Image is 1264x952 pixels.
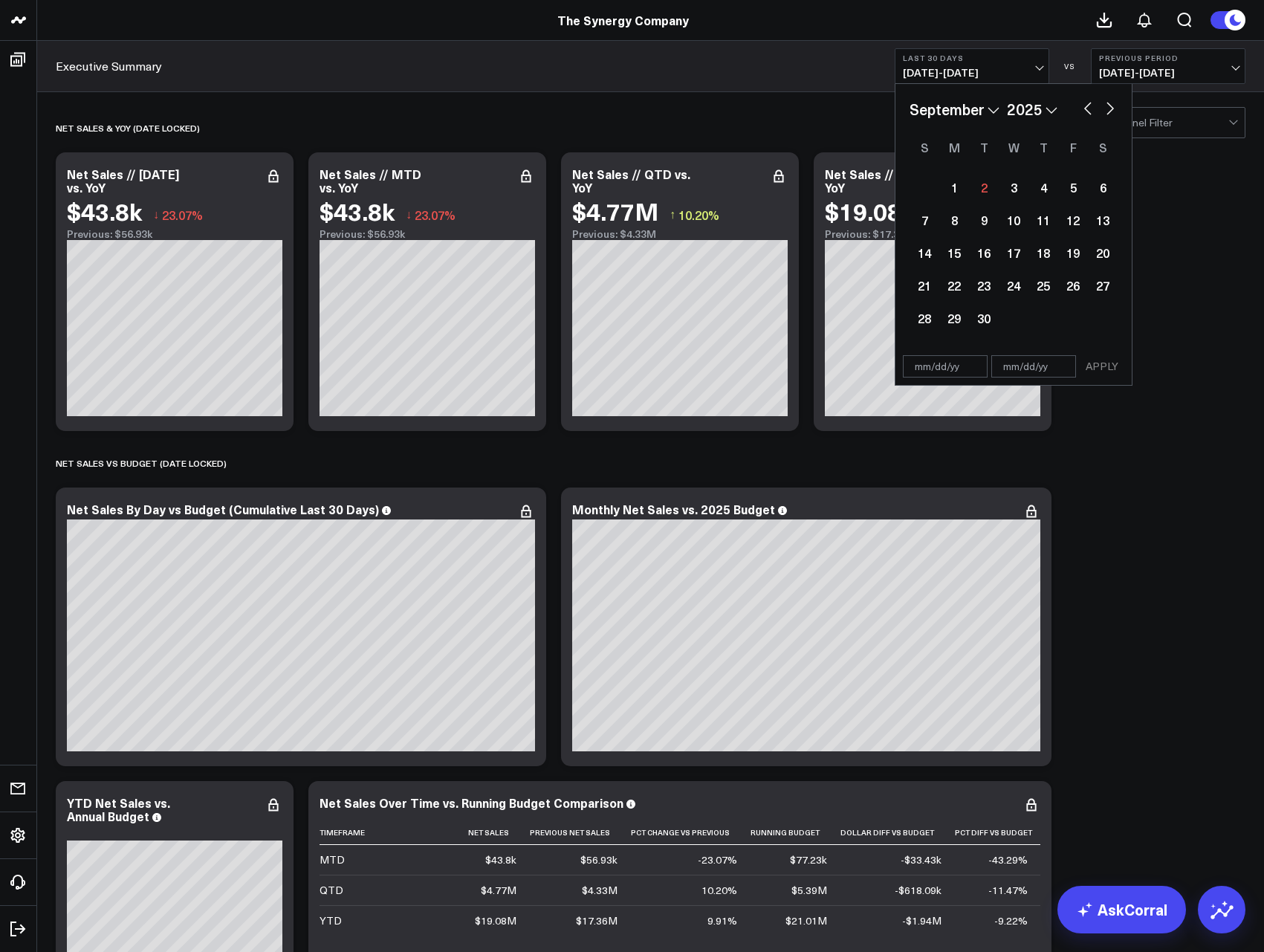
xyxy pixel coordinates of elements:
[840,820,955,845] th: Dollar Diff Vs Budget
[572,501,775,517] div: Monthly Net Sales vs. 2025 Budget
[56,111,200,145] div: net sales & yoy (date locked)
[406,205,412,224] span: ↓
[825,198,925,224] div: $19.08M
[994,913,1028,928] div: -9.22%
[67,501,379,517] div: Net Sales By Day vs Budget (Cumulative Last 30 Days)
[785,913,827,928] div: $21.01M
[903,355,988,378] input: mm/dd/yy
[999,135,1028,159] div: Wednesday
[825,166,941,195] div: Net Sales // YTD vs. YoY
[67,228,282,240] div: Previous: $56.93k
[415,207,456,223] span: 23.07%
[902,913,941,928] div: -$1.94M
[67,198,142,224] div: $43.8k
[481,883,516,898] div: $4.77M
[825,228,1040,240] div: Previous: $17.36M
[955,820,1041,845] th: Pct Diff Vs Budget
[791,883,827,898] div: $5.39M
[1099,54,1237,62] b: Previous Period
[320,820,468,845] th: Timeframe
[670,205,675,224] span: ↑
[790,852,827,867] div: $77.23k
[582,883,618,898] div: $4.33M
[1057,886,1186,933] a: AskCorral
[320,228,535,240] div: Previous: $56.93k
[320,883,343,898] div: QTD
[320,794,623,811] div: Net Sales Over Time vs. Running Budget Comparison
[988,852,1028,867] div: -43.29%
[698,852,737,867] div: -23.07%
[162,207,203,223] span: 23.07%
[678,207,719,223] span: 10.20%
[910,135,939,159] div: Sunday
[572,228,788,240] div: Previous: $4.33M
[895,48,1049,84] button: Last 30 Days[DATE]-[DATE]
[1091,48,1245,84] button: Previous Period[DATE]-[DATE]
[939,135,969,159] div: Monday
[475,913,516,928] div: $19.08M
[320,198,395,224] div: $43.8k
[468,820,530,845] th: Net Sales
[67,166,179,195] div: Net Sales // [DATE] vs. YoY
[903,67,1041,79] span: [DATE] - [DATE]
[153,205,159,224] span: ↓
[485,852,516,867] div: $43.8k
[580,852,618,867] div: $56.93k
[751,820,840,845] th: Running Budget
[1088,135,1118,159] div: Saturday
[701,883,737,898] div: 10.20%
[320,166,421,195] div: Net Sales // MTD vs. YoY
[557,12,689,28] a: The Synergy Company
[988,883,1028,898] div: -11.47%
[1080,355,1124,378] button: APPLY
[576,913,618,928] div: $17.36M
[1058,135,1088,159] div: Friday
[901,852,941,867] div: -$33.43k
[56,58,162,74] a: Executive Summary
[572,166,690,195] div: Net Sales // QTD vs. YoY
[1099,67,1237,79] span: [DATE] - [DATE]
[1057,62,1083,71] div: VS
[67,794,170,824] div: YTD Net Sales vs. Annual Budget
[707,913,737,928] div: 9.91%
[320,852,345,867] div: MTD
[895,883,941,898] div: -$618.09k
[991,355,1076,378] input: mm/dd/yy
[320,913,342,928] div: YTD
[56,446,227,480] div: NET SALES vs BUDGET (date locked)
[530,820,631,845] th: Previous Net Sales
[969,135,999,159] div: Tuesday
[631,820,751,845] th: Pct Change Vs Previous
[903,54,1041,62] b: Last 30 Days
[1028,135,1058,159] div: Thursday
[572,198,658,224] div: $4.77M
